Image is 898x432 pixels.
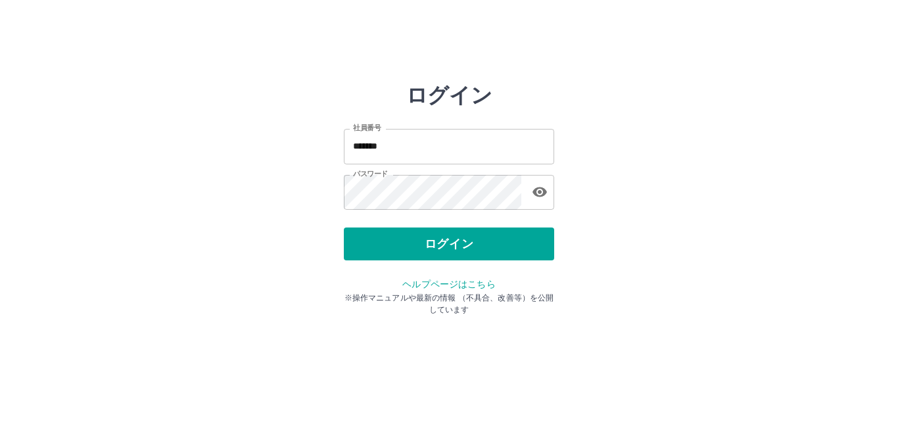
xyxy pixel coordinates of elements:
[344,228,554,260] button: ログイン
[402,279,495,289] a: ヘルプページはこちら
[406,83,492,108] h2: ログイン
[353,123,381,133] label: 社員番号
[353,169,388,179] label: パスワード
[344,292,554,316] p: ※操作マニュアルや最新の情報 （不具合、改善等）を公開しています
